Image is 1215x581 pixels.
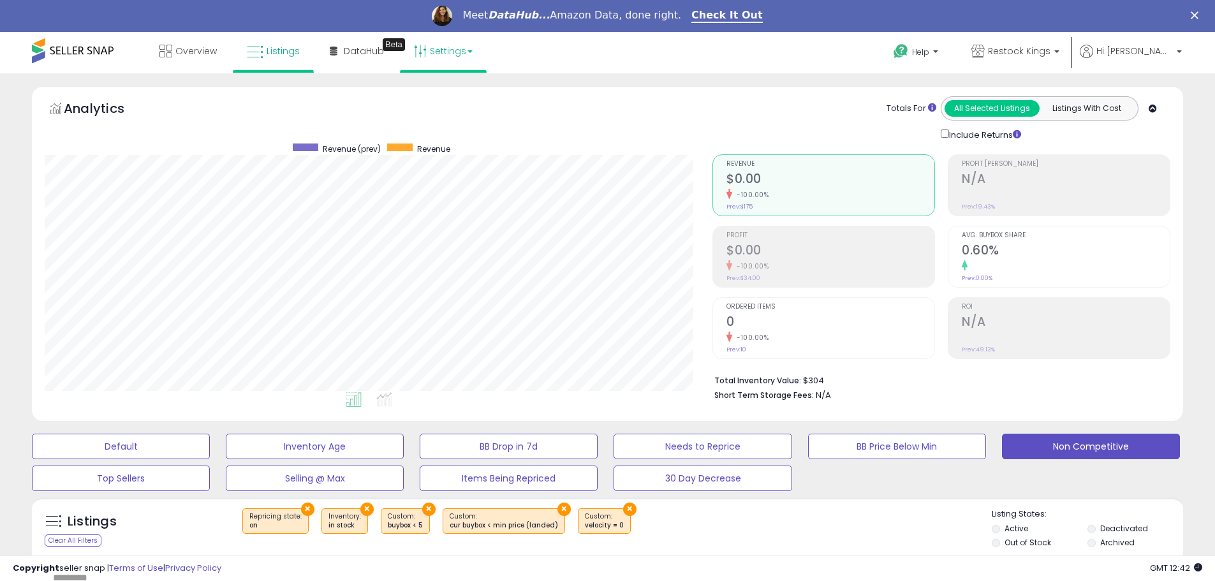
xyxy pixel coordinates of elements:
[422,503,436,516] button: ×
[714,375,801,386] b: Total Inventory Value:
[1005,523,1028,534] label: Active
[962,232,1170,239] span: Avg. Buybox Share
[301,503,314,516] button: ×
[32,434,210,459] button: Default
[726,161,934,168] span: Revenue
[962,304,1170,311] span: ROI
[175,45,217,57] span: Overview
[323,143,381,154] span: Revenue (prev)
[614,466,792,491] button: 30 Day Decrease
[417,143,450,154] span: Revenue
[614,434,792,459] button: Needs to Reprice
[726,172,934,189] h2: $0.00
[450,521,558,530] div: cur buybox < min price (landed)
[585,511,624,531] span: Custom:
[691,9,763,23] a: Check It Out
[887,103,936,115] div: Totals For
[249,511,302,531] span: Repricing state :
[988,45,1050,57] span: Restock Kings
[912,47,929,57] span: Help
[32,466,210,491] button: Top Sellers
[623,503,637,516] button: ×
[13,562,59,574] strong: Copyright
[962,274,992,282] small: Prev: 0.00%
[488,9,550,21] i: DataHub...
[808,434,986,459] button: BB Price Below Min
[726,346,746,353] small: Prev: 10
[68,513,117,531] h5: Listings
[388,521,423,530] div: buybox < 5
[360,503,374,516] button: ×
[383,38,405,51] div: Tooltip anchor
[237,32,309,70] a: Listings
[450,511,558,531] span: Custom:
[726,304,934,311] span: Ordered Items
[962,314,1170,332] h2: N/A
[1100,537,1135,548] label: Archived
[1080,45,1182,73] a: Hi [PERSON_NAME]
[557,503,571,516] button: ×
[13,563,221,575] div: seller snap | |
[150,32,226,70] a: Overview
[726,243,934,260] h2: $0.00
[726,274,760,282] small: Prev: $34.00
[714,390,814,401] b: Short Term Storage Fees:
[267,45,300,57] span: Listings
[64,99,149,121] h5: Analytics
[883,34,951,73] a: Help
[726,314,934,332] h2: 0
[992,508,1183,520] p: Listing States:
[1150,562,1202,574] span: 2025-10-8 12:42 GMT
[816,389,831,401] span: N/A
[962,161,1170,168] span: Profit [PERSON_NAME]
[732,190,769,200] small: -100.00%
[726,232,934,239] span: Profit
[962,203,995,210] small: Prev: 19.43%
[404,32,482,70] a: Settings
[226,466,404,491] button: Selling @ Max
[226,434,404,459] button: Inventory Age
[1100,523,1148,534] label: Deactivated
[328,511,361,531] span: Inventory :
[320,32,394,70] a: DataHub
[462,9,681,22] div: Meet Amazon Data, done right.
[249,521,302,530] div: on
[893,43,909,59] i: Get Help
[1191,11,1204,19] div: Close
[165,562,221,574] a: Privacy Policy
[328,521,361,530] div: in stock
[1002,434,1180,459] button: Non Competitive
[432,6,452,26] img: Profile image for Georgie
[726,203,753,210] small: Prev: $175
[109,562,163,574] a: Terms of Use
[344,45,384,57] span: DataHub
[1005,537,1051,548] label: Out of Stock
[962,346,995,353] small: Prev: 49.13%
[45,534,101,547] div: Clear All Filters
[388,511,423,531] span: Custom:
[714,372,1161,387] li: $304
[732,333,769,342] small: -100.00%
[962,243,1170,260] h2: 0.60%
[732,261,769,271] small: -100.00%
[931,127,1036,142] div: Include Returns
[420,466,598,491] button: Items Being Repriced
[585,521,624,530] div: velocity = 0
[945,100,1040,117] button: All Selected Listings
[962,172,1170,189] h2: N/A
[1096,45,1173,57] span: Hi [PERSON_NAME]
[1039,100,1134,117] button: Listings With Cost
[962,32,1069,73] a: Restock Kings
[420,434,598,459] button: BB Drop in 7d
